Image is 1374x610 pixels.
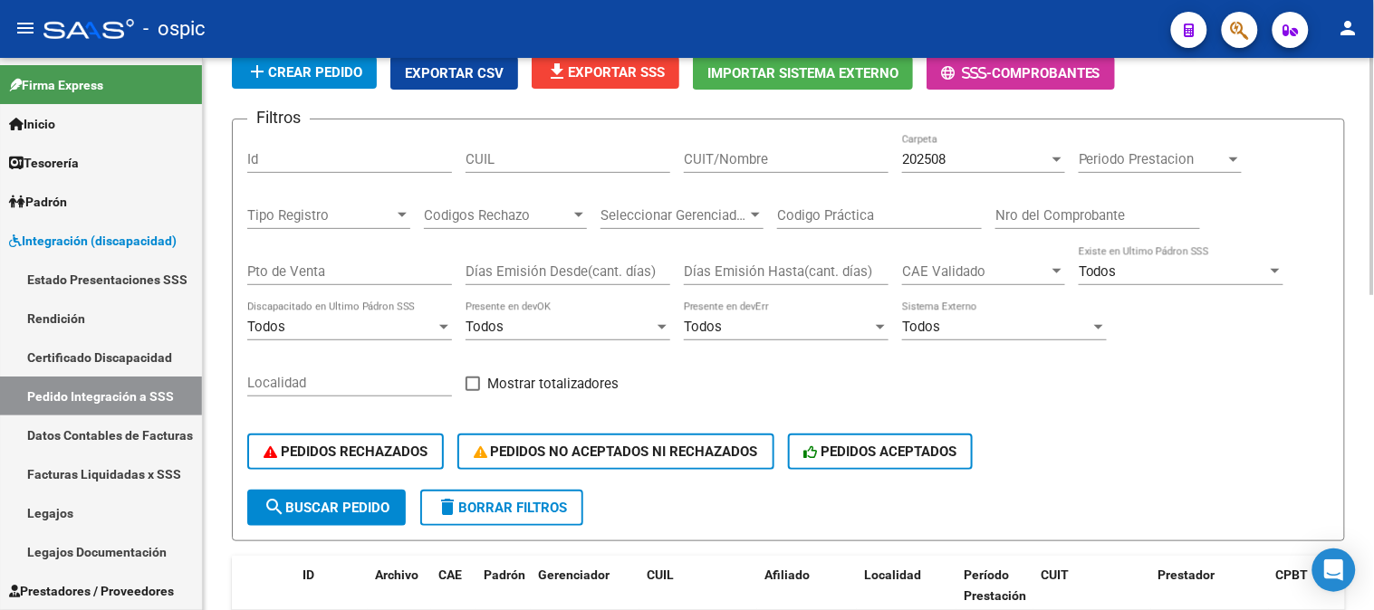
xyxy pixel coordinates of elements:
span: Período Prestación [964,567,1026,603]
span: Comprobantes [992,65,1100,81]
span: Todos [684,319,722,335]
button: PEDIDOS RECHAZADOS [247,434,444,470]
span: PEDIDOS NO ACEPTADOS NI RECHAZADOS [474,443,758,460]
button: Importar Sistema Externo [693,56,913,90]
span: - ospic [143,9,206,49]
span: CPBT [1276,567,1309,582]
button: Borrar Filtros [420,490,583,526]
mat-icon: menu [14,17,36,39]
span: Todos [902,319,940,335]
span: CUIL [647,567,674,582]
span: Localidad [864,567,921,582]
span: Todos [247,319,285,335]
span: CUIT [1041,567,1069,582]
span: Exportar SSS [546,64,665,81]
button: PEDIDOS ACEPTADOS [788,434,974,470]
mat-icon: person [1338,17,1360,39]
span: Integración (discapacidad) [9,231,177,251]
span: Seleccionar Gerenciador [601,207,747,224]
mat-icon: add [246,61,268,82]
span: Codigos Rechazo [424,207,571,224]
button: Buscar Pedido [247,490,406,526]
span: Firma Express [9,75,103,95]
span: Tesorería [9,153,79,173]
button: PEDIDOS NO ACEPTADOS NI RECHAZADOS [457,434,774,470]
span: CAE [438,567,462,582]
span: 202508 [902,151,946,167]
div: Open Intercom Messenger [1312,548,1356,592]
mat-icon: file_download [546,61,568,82]
span: Todos [466,319,504,335]
span: Importar Sistema Externo [707,65,898,81]
mat-icon: delete [437,496,458,518]
span: PEDIDOS RECHAZADOS [264,443,428,460]
mat-icon: search [264,496,285,518]
span: - [941,65,992,81]
span: Tipo Registro [247,207,394,224]
span: Todos [1079,263,1117,280]
span: Archivo [375,567,418,582]
span: Prestadores / Proveedores [9,581,174,601]
span: Afiliado [764,567,810,582]
button: Exportar CSV [390,56,518,90]
span: Padrón [9,192,67,212]
span: Borrar Filtros [437,500,567,516]
span: Prestador [1158,567,1215,582]
span: Mostrar totalizadores [487,373,619,395]
span: Buscar Pedido [264,500,389,516]
span: Inicio [9,114,55,134]
span: PEDIDOS ACEPTADOS [804,443,957,460]
button: Exportar SSS [532,56,679,89]
button: Crear Pedido [232,56,377,89]
button: -Comprobantes [927,56,1115,90]
span: Periodo Prestacion [1079,151,1225,167]
span: Gerenciador [538,567,610,582]
span: Crear Pedido [246,64,362,81]
span: Exportar CSV [405,65,504,81]
h3: Filtros [247,105,310,130]
span: ID [303,567,314,582]
span: CAE Validado [902,263,1049,280]
span: Padrón [484,567,525,582]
